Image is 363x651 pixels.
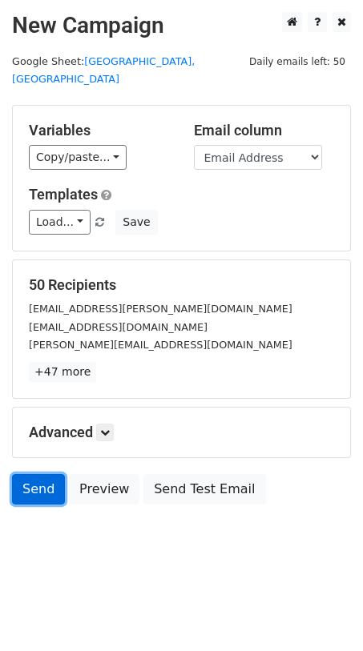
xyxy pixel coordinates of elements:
h5: Advanced [29,424,334,441]
h5: Variables [29,122,170,139]
h5: Email column [194,122,335,139]
a: [GEOGRAPHIC_DATA], [GEOGRAPHIC_DATA] [12,55,195,86]
small: [EMAIL_ADDRESS][PERSON_NAME][DOMAIN_NAME] [29,303,292,315]
iframe: Chat Widget [283,574,363,651]
small: [EMAIL_ADDRESS][DOMAIN_NAME] [29,321,208,333]
a: Send Test Email [143,474,265,504]
a: Load... [29,210,91,235]
h2: New Campaign [12,12,351,39]
a: Copy/paste... [29,145,127,170]
h5: 50 Recipients [29,276,334,294]
button: Save [115,210,157,235]
a: Preview [69,474,139,504]
span: Daily emails left: 50 [244,53,351,70]
small: Google Sheet: [12,55,195,86]
a: +47 more [29,362,96,382]
small: [PERSON_NAME][EMAIL_ADDRESS][DOMAIN_NAME] [29,339,292,351]
a: Send [12,474,65,504]
a: Daily emails left: 50 [244,55,351,67]
a: Templates [29,186,98,203]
